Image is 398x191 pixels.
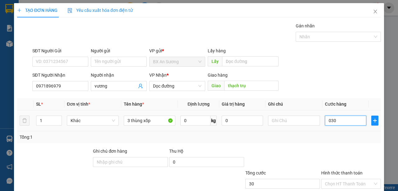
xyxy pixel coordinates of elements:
input: Ghi Chú [268,116,320,126]
span: BX An Sương [153,57,201,66]
button: plus [371,116,378,126]
span: Giao [208,81,224,91]
span: Tên hàng [124,102,144,107]
input: Dọc đường [224,81,278,91]
span: Tổng cước [245,170,266,175]
input: Dọc đường [222,56,278,66]
span: Định lượng [187,102,210,107]
th: Ghi chú [266,98,322,110]
div: VP gửi [149,47,205,54]
span: Thu Hộ [169,149,183,154]
label: Hình thức thanh toán [321,170,363,175]
span: Cước hàng [325,102,346,107]
span: Dọc đường [153,81,201,91]
img: icon [67,8,72,13]
span: Lấy [208,56,222,66]
input: 0 [222,116,263,126]
span: Khác [71,116,115,125]
button: delete [20,116,30,126]
label: Gán nhãn [296,23,315,28]
span: TẠO ĐƠN HÀNG [17,8,58,13]
div: Tổng: 1 [20,134,154,141]
button: Close [367,3,384,21]
div: SĐT Người Gửi [32,47,88,54]
span: user-add [138,84,143,88]
span: Lấy hàng [208,48,226,53]
span: plus [372,118,378,123]
input: Ghi chú đơn hàng [93,157,168,167]
label: Ghi chú đơn hàng [93,149,127,154]
span: Yêu cầu xuất hóa đơn điện tử [67,8,133,13]
span: VP Nhận [149,73,167,78]
span: kg [211,116,217,126]
div: Người nhận [91,72,147,79]
input: VD: Bàn, Ghế [124,116,176,126]
span: Giao hàng [208,73,228,78]
span: plus [17,8,21,12]
span: SL [36,102,41,107]
div: Người gửi [91,47,147,54]
span: Giá trị hàng [222,102,245,107]
div: SĐT Người Nhận [32,72,88,79]
span: Đơn vị tính [67,102,90,107]
span: close [373,9,378,14]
